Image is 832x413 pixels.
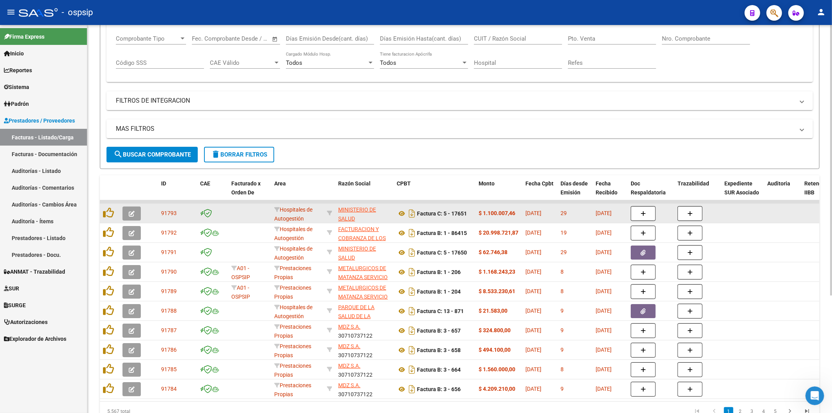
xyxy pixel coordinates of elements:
[338,382,360,388] span: MDZ S.A.
[274,382,311,397] span: Prestaciones Propias
[417,386,461,392] strong: Factura B: 3 - 656
[338,265,388,289] span: METALURGICOS DE MATANZA SERVICIO DE SALUD S.R.L.
[338,283,390,300] div: 30718558286
[114,150,123,159] mat-icon: search
[211,151,267,158] span: Borrar Filtros
[596,230,612,236] span: [DATE]
[561,347,564,353] span: 9
[274,206,312,222] span: Hospitales de Autogestión
[417,230,467,236] strong: Factura B: 1 - 86415
[338,246,376,261] span: MINISTERIO DE SALUD
[522,175,557,210] datatable-header-cell: Fecha Cpbt
[274,304,312,319] span: Hospitales de Autogestión
[338,244,390,261] div: 30709668923
[525,269,541,275] span: [DATE]
[525,386,541,392] span: [DATE]
[4,66,32,75] span: Reportes
[338,285,388,309] span: METALURGICOS DE MATANZA SERVICIO DE SALUD S.R.L.
[525,327,541,333] span: [DATE]
[417,210,467,217] strong: Factura C: 5 - 17651
[479,347,511,353] strong: $ 494.100,00
[475,175,522,210] datatable-header-cell: Monto
[561,366,564,372] span: 8
[4,301,26,310] span: SURGE
[525,347,541,353] span: [DATE]
[816,7,826,17] mat-icon: person
[417,308,464,314] strong: Factura C: 13 - 871
[286,59,302,66] span: Todos
[231,35,268,42] input: Fecha fin
[274,246,312,261] span: Hospitales de Autogestión
[338,381,390,397] div: 30710737122
[338,205,390,222] div: 30709668923
[338,322,390,339] div: 30710737122
[4,318,48,326] span: Autorizaciones
[271,35,280,44] button: Open calendar
[407,383,417,395] i: Descargar documento
[407,305,417,317] i: Descargar documento
[479,210,515,216] strong: $ 1.100.007,46
[271,175,324,210] datatable-header-cell: Area
[338,342,390,358] div: 30710737122
[192,35,224,42] input: Fecha inicio
[417,367,461,373] strong: Factura B: 3 - 664
[561,180,588,196] span: Días desde Emisión
[596,386,612,392] span: [DATE]
[394,175,475,210] datatable-header-cell: CPBT
[678,180,709,187] span: Trazabilidad
[407,324,417,337] i: Descargar documento
[274,265,311,280] span: Prestaciones Propias
[407,285,417,298] i: Descargar documento
[596,308,612,314] span: [DATE]
[407,344,417,356] i: Descargar documento
[228,175,271,210] datatable-header-cell: Facturado x Orden De
[596,288,612,294] span: [DATE]
[479,386,515,392] strong: $ 4.209.210,00
[380,59,396,66] span: Todos
[557,175,593,210] datatable-header-cell: Días desde Emisión
[596,210,612,216] span: [DATE]
[116,125,794,133] mat-panel-title: MAS FILTROS
[161,230,177,236] span: 91792
[596,269,612,275] span: [DATE]
[479,288,515,294] strong: $ 8.533.230,61
[4,116,75,125] span: Prestadores / Proveedores
[231,285,250,300] span: A01 - OSPSIP
[116,35,179,42] span: Comprobante Tipo
[479,230,518,236] strong: $ 20.998.721,87
[525,210,541,216] span: [DATE]
[596,180,617,196] span: Fecha Recibido
[417,328,461,334] strong: Factura B: 3 - 657
[407,363,417,376] i: Descargar documento
[561,249,567,255] span: 29
[596,327,612,333] span: [DATE]
[274,343,311,358] span: Prestaciones Propias
[479,180,495,187] span: Monto
[197,175,228,210] datatable-header-cell: CAE
[158,175,197,210] datatable-header-cell: ID
[161,327,177,333] span: 91787
[338,304,391,355] span: PARQUE DE LA SALUD DE LA PROVINCIA DE [GEOGRAPHIC_DATA] [PERSON_NAME] XVII - NRO 70
[161,308,177,314] span: 91788
[4,335,66,343] span: Explorador de Archivos
[631,180,666,196] span: Doc Respaldatoria
[116,96,794,105] mat-panel-title: FILTROS DE INTEGRACION
[161,269,177,275] span: 91790
[161,366,177,372] span: 91785
[4,83,29,91] span: Sistema
[561,230,567,236] span: 19
[479,327,511,333] strong: $ 324.800,00
[561,308,564,314] span: 9
[525,230,541,236] span: [DATE]
[338,225,390,241] div: 30715497456
[274,324,311,339] span: Prestaciones Propias
[338,324,360,330] span: MDZ S.A.
[397,180,411,187] span: CPBT
[338,206,376,222] span: MINISTERIO DE SALUD
[161,386,177,392] span: 91784
[407,227,417,239] i: Descargar documento
[674,175,721,210] datatable-header-cell: Trazabilidad
[407,207,417,220] i: Descargar documento
[767,180,790,187] span: Auditoria
[274,180,286,187] span: Area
